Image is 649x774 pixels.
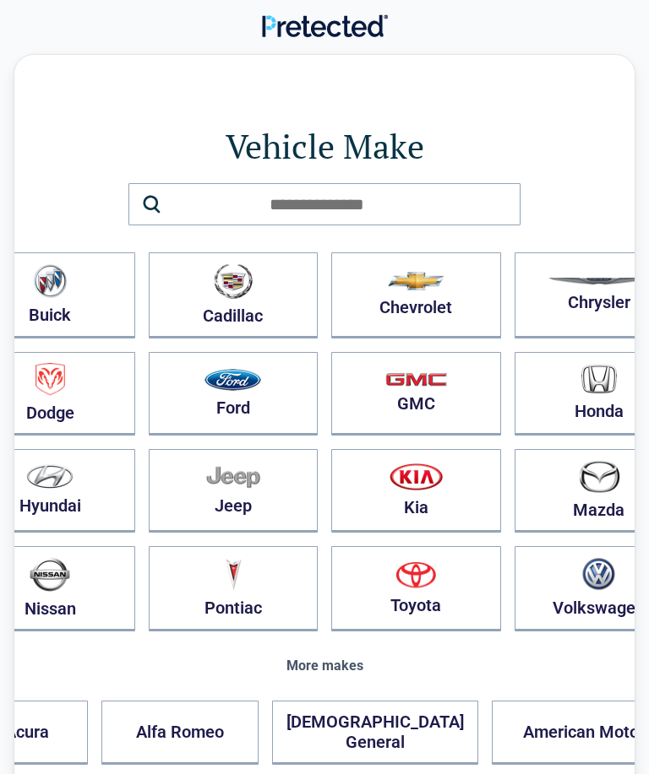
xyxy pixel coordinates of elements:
[149,352,319,436] button: Ford
[331,449,501,533] button: Kia
[331,352,501,436] button: GMC
[331,252,501,338] button: Chevrolet
[101,701,259,765] button: Alfa Romeo
[149,252,319,338] button: Cadillac
[331,546,501,631] button: Toyota
[272,701,478,765] button: [DEMOGRAPHIC_DATA] General
[149,449,319,533] button: Jeep
[149,546,319,631] button: Pontiac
